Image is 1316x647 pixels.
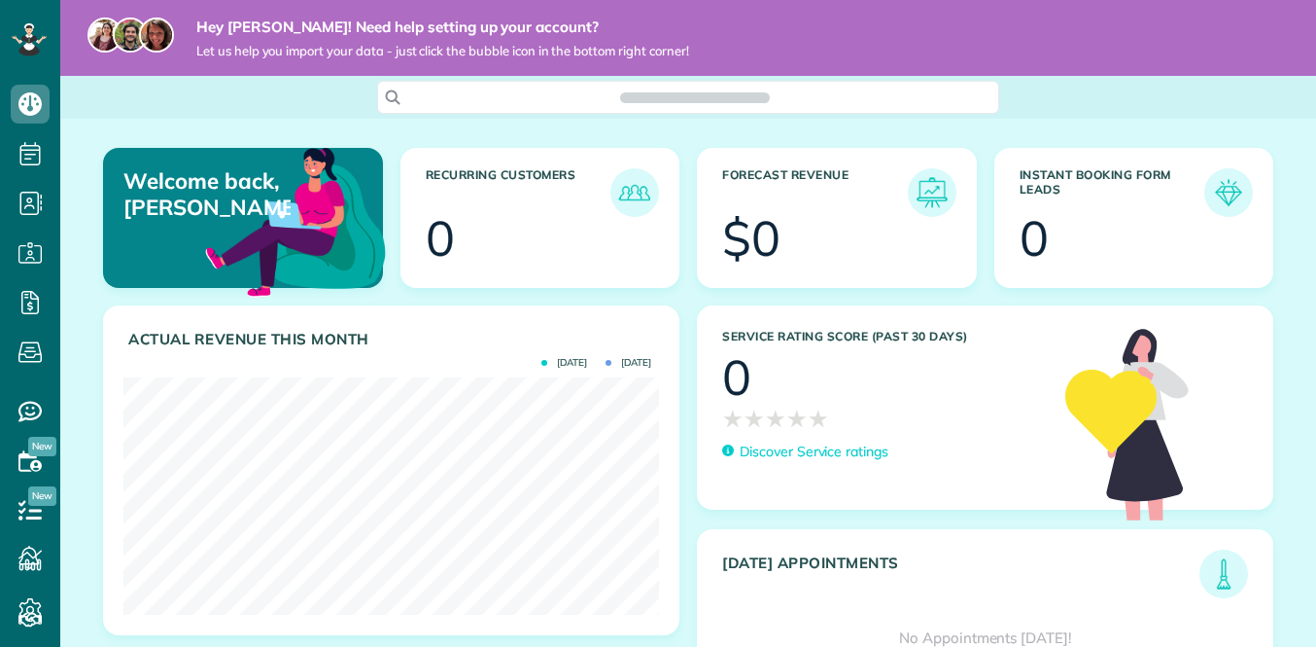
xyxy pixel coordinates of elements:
p: Welcome back, [PERSON_NAME]! [123,168,291,220]
span: ★ [765,402,786,436]
h3: Service Rating score (past 30 days) [722,330,1046,343]
img: dashboard_welcome-42a62b7d889689a78055ac9021e634bf52bae3f8056760290aed330b23ab8690.png [201,126,390,314]
span: [DATE] [541,358,587,368]
h3: Actual Revenue this month [128,331,659,348]
img: icon_recurring_customers-cf858462ba22bcd05b5a5880d41d6543d210077de5bb9ebc9590e49fd87d84ed.png [615,173,654,212]
div: 0 [1020,214,1049,263]
strong: Hey [PERSON_NAME]! Need help setting up your account? [196,18,689,37]
img: maria-72a9807cf96188c08ef61303f053569d2e2a8a1cde33d635c8a3ac13582a053d.jpg [87,18,122,53]
span: ★ [744,402,765,436]
h3: [DATE] Appointments [722,555,1199,598]
div: 0 [426,214,455,263]
h3: Recurring Customers [426,168,611,217]
img: icon_todays_appointments-901f7ab196bb0bea1936b74009e4eb5ffbc2d2711fa7634e0d609ed5ef32b18b.png [1204,555,1243,593]
img: jorge-587dff0eeaa6aab1f244e6dc62b8924c3b6ad411094392a53c71c6c4a576187d.jpg [113,18,148,53]
span: ★ [786,402,808,436]
span: New [28,437,56,456]
span: Search ZenMaid… [640,88,749,107]
p: Discover Service ratings [740,442,888,462]
div: 0 [722,353,751,402]
span: New [28,486,56,506]
h3: Forecast Revenue [722,168,908,217]
img: michelle-19f622bdf1676172e81f8f8fba1fb50e276960ebfe0243fe18214015130c80e4.jpg [139,18,174,53]
span: [DATE] [606,358,651,368]
img: icon_forecast_revenue-8c13a41c7ed35a8dcfafea3cbb826a0462acb37728057bba2d056411b612bbbe.png [913,173,952,212]
h3: Instant Booking Form Leads [1020,168,1205,217]
span: Let us help you import your data - just click the bubble icon in the bottom right corner! [196,43,689,59]
img: icon_form_leads-04211a6a04a5b2264e4ee56bc0799ec3eb69b7e499cbb523a139df1d13a81ae0.png [1209,173,1248,212]
span: ★ [808,402,829,436]
a: Discover Service ratings [722,442,888,462]
span: ★ [722,402,744,436]
div: $0 [722,214,780,263]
